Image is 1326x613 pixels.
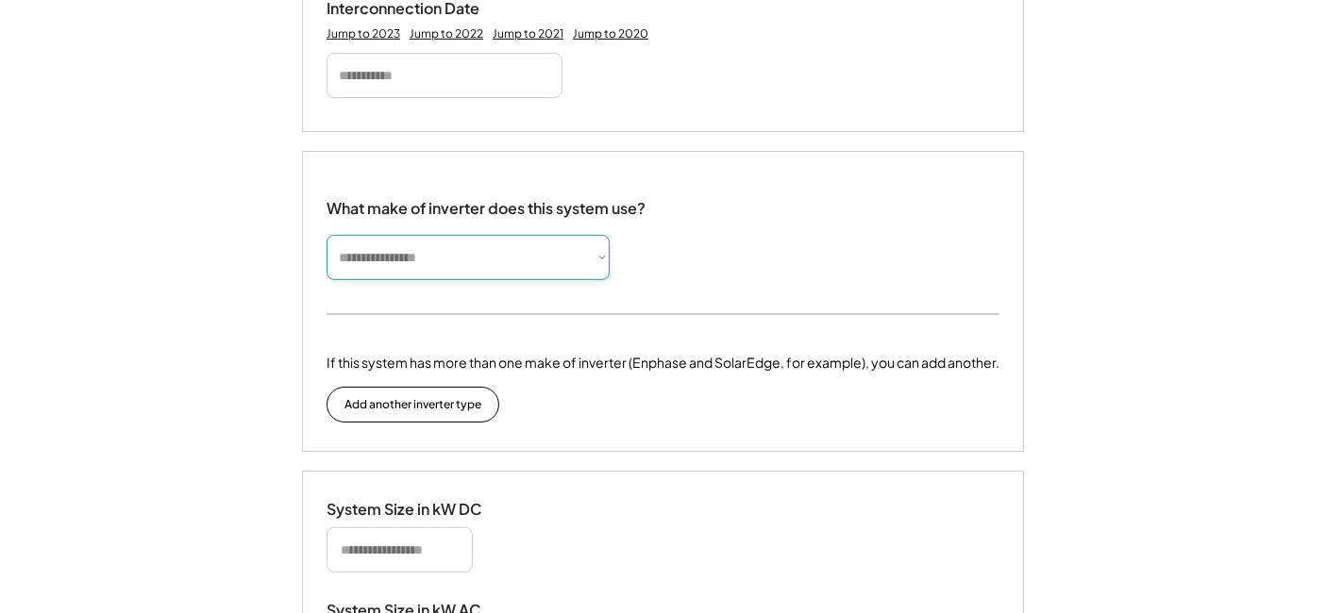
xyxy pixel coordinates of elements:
div: Jump to 2020 [573,26,648,41]
div: What make of inverter does this system use? [327,180,646,223]
div: Jump to 2023 [327,26,400,41]
div: If this system has more than one make of inverter (Enphase and SolarEdge, for example), you can a... [327,353,999,373]
button: Add another inverter type [327,387,499,422]
div: Jump to 2022 [410,26,483,41]
div: System Size in kW DC [327,500,515,520]
div: Jump to 2021 [493,26,563,41]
